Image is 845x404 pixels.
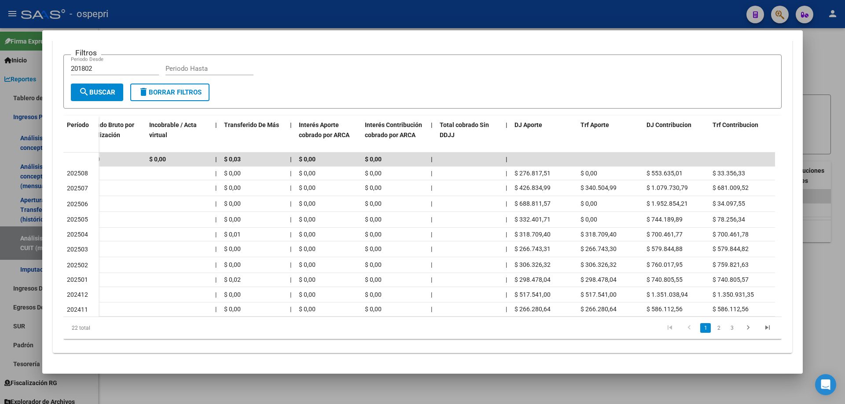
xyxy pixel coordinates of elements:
span: | [431,276,432,283]
datatable-header-cell: Trf Contribucion [709,116,775,154]
span: | [215,200,217,207]
span: | [506,231,507,238]
span: | [290,261,291,268]
span: $ 306.326,32 [580,261,617,268]
span: | [215,276,217,283]
span: 202506 [67,200,88,207]
span: $ 586.112,56 [647,306,683,313]
span: $ 0,00 [299,200,316,207]
div: Open Intercom Messenger [815,374,836,395]
span: Interés Aporte cobrado por ARCA [299,121,349,138]
span: $ 0,00 [365,276,382,283]
h3: Filtros [71,48,101,58]
mat-icon: delete [138,87,149,97]
span: $ 318.709,40 [580,231,617,238]
mat-icon: search [79,87,89,97]
span: Buscar [79,88,115,96]
span: $ 760.017,95 [647,261,683,268]
span: | [215,231,217,238]
span: | [506,121,507,128]
span: | [506,156,507,163]
span: $ 0,00 [224,291,241,298]
span: $ 298.478,04 [580,276,617,283]
span: 202508 [67,170,88,177]
span: | [431,231,432,238]
span: | [506,306,507,313]
span: | [215,184,217,191]
datatable-header-cell: Cobrado Bruto por Fiscalización [80,116,146,154]
span: Trf Contribucion [713,121,758,128]
span: | [290,291,291,298]
span: $ 0,00 [365,216,382,223]
span: $ 700.461,77 [647,231,683,238]
span: 202501 [67,276,88,283]
span: Trf Aporte [580,121,609,128]
span: Cobrado Bruto por Fiscalización [83,121,134,138]
span: Transferido De Más [224,121,279,128]
span: | [290,200,291,207]
span: $ 0,00 [365,245,382,252]
span: 202412 [67,291,88,298]
span: $ 0,00 [580,170,597,177]
span: $ 517.541,00 [580,291,617,298]
span: $ 517.541,00 [514,291,551,298]
span: | [290,231,291,238]
span: | [290,245,291,252]
a: go to last page [759,323,776,333]
span: $ 0,00 [299,306,316,313]
li: page 1 [699,320,712,335]
span: Total cobrado Sin DDJJ [440,121,489,138]
span: $ 0,01 [224,231,241,238]
span: $ 0,03 [224,156,241,163]
span: Incobrable / Acta virtual [149,121,197,138]
span: 202503 [67,246,88,253]
span: | [431,170,432,177]
span: $ 33.356,33 [713,170,745,177]
span: $ 332.401,71 [514,216,551,223]
span: $ 0,00 [299,291,316,298]
span: $ 318.709,40 [514,231,551,238]
span: $ 700.461,78 [713,231,749,238]
span: | [290,170,291,177]
a: 3 [727,323,737,333]
span: Interés Contribución cobrado por ARCA [365,121,422,138]
span: $ 426.834,99 [514,184,551,191]
span: $ 1.350.931,35 [713,291,754,298]
span: | [431,306,432,313]
span: $ 740.805,55 [647,276,683,283]
span: $ 0,00 [299,276,316,283]
span: $ 0,00 [224,184,241,191]
span: $ 0,00 [299,261,316,268]
span: $ 0,00 [299,245,316,252]
a: go to next page [740,323,757,333]
span: $ 0,00 [299,216,316,223]
span: $ 1.079.730,79 [647,184,688,191]
span: | [506,276,507,283]
span: $ 0,00 [365,200,382,207]
datatable-header-cell: DJ Aporte [511,116,577,154]
span: $ 688.811,57 [514,200,551,207]
span: $ 0,00 [224,245,241,252]
span: 202502 [67,262,88,269]
datatable-header-cell: | [287,116,295,154]
span: $ 0,00 [149,156,166,163]
span: $ 759.821,63 [713,261,749,268]
span: $ 34.097,55 [713,200,745,207]
span: | [506,291,507,298]
span: $ 298.478,04 [514,276,551,283]
span: | [215,261,217,268]
a: go to previous page [681,323,698,333]
span: Borrar Filtros [138,88,202,96]
datatable-header-cell: DJ Contribucion [643,116,709,154]
span: $ 0,00 [365,184,382,191]
span: | [506,184,507,191]
span: | [506,245,507,252]
span: $ 266.280,64 [580,306,617,313]
span: | [290,276,291,283]
span: | [290,216,291,223]
span: $ 0,00 [299,156,316,163]
span: | [506,170,507,177]
span: | [290,156,292,163]
span: $ 579.844,82 [713,245,749,252]
span: | [506,261,507,268]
